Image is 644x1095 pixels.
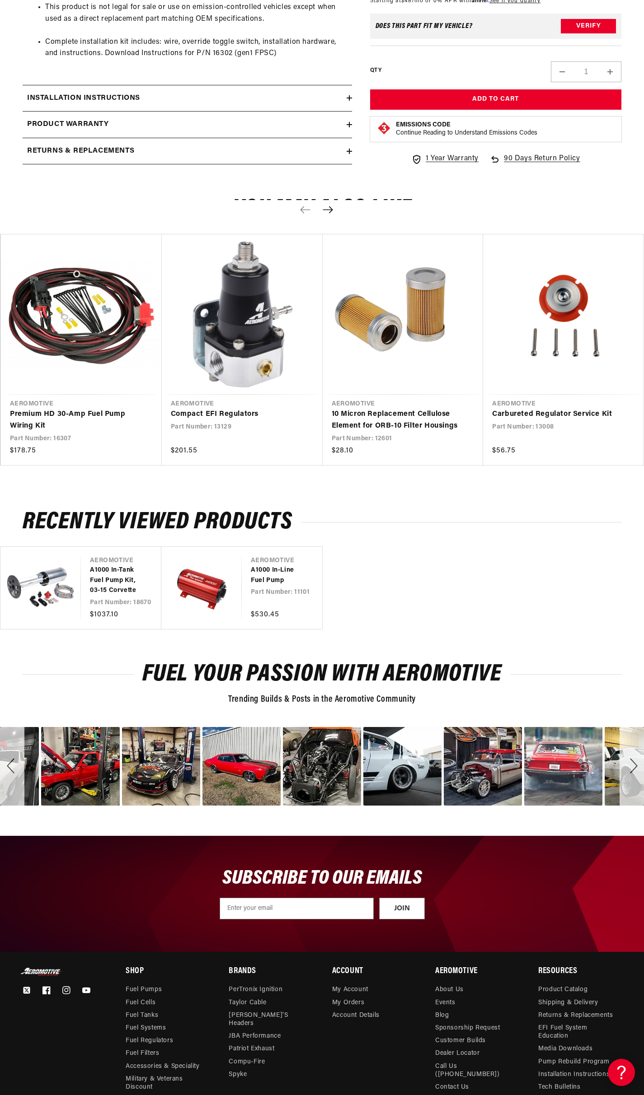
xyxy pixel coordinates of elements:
[435,997,456,1009] a: Events
[435,1022,500,1034] a: Sponsorship Request
[27,93,140,104] h2: Installation Instructions
[332,409,465,432] a: 10 Micron Replacement Cellulose Element for ORB-10 Filter Housings
[126,1047,159,1060] a: Fuel Filters
[370,67,381,75] label: QTY
[396,129,537,137] p: Continue Reading to Understand Emissions Codes
[332,986,368,996] a: My Account
[23,85,352,112] summary: Installation Instructions
[229,1009,305,1030] a: [PERSON_NAME]’s Headers
[620,727,644,805] div: Next
[10,409,144,432] a: Premium HD 30-Amp Fuel Pump Wiring Kit
[283,727,361,805] div: image number 15
[396,121,537,137] button: Emissions CodeContinue Reading to Understand Emissions Codes
[23,664,621,685] h2: Fuel Your Passion with Aeromotive
[435,1034,486,1047] a: Customer Builds
[524,727,602,805] div: Photo from a Shopper
[538,1043,592,1055] a: Media Downloads
[504,153,580,174] span: 90 Days Return Policy
[23,112,352,138] summary: Product warranty
[538,1022,614,1043] a: EFI Fuel System Education
[122,727,200,805] div: image number 13
[251,565,304,586] a: A1000 In-Line Fuel Pump
[229,986,282,996] a: PerTronix Ignition
[489,153,580,174] a: 90 Days Return Policy
[435,986,464,996] a: About Us
[126,986,162,996] a: Fuel Pumps
[126,1034,173,1047] a: Fuel Regulators
[363,727,442,805] div: Photo from a Shopper
[220,898,374,919] input: Enter your email
[370,89,621,110] button: Add to Cart
[492,409,626,420] a: Carbureted Regulator Service Kit
[377,121,391,135] img: Emissions code
[202,727,281,805] div: image number 14
[41,727,119,805] div: Photo from a Shopper
[435,1009,449,1022] a: Blog
[222,868,422,889] span: SUBSCRIBE TO OUR EMAILS
[435,1047,479,1060] a: Dealer Locator
[171,409,305,420] a: Compact EFI Regulators
[23,199,621,220] h2: You may also like
[41,727,119,805] div: image number 12
[229,1043,274,1055] a: Patriot Exhaust
[538,1009,613,1022] a: Returns & Replacements
[396,121,451,128] strong: Emissions Code
[538,1081,580,1094] a: Tech Bulletins
[45,37,348,60] li: Complete installation kit includes: wire, override toggle switch, installation hardware, and inst...
[538,997,598,1009] a: Shipping & Delivery
[538,986,588,996] a: Product Catalog
[23,138,352,164] summary: Returns & replacements
[411,153,479,165] a: 1 Year Warranty
[27,145,134,157] h2: Returns & replacements
[376,23,473,30] div: Does This part fit My vehicle?
[45,2,348,25] li: This product is not legal for sale or use on emission-controlled vehicles except when used as a d...
[229,1030,281,1043] a: JBA Performance
[538,1056,609,1068] a: Pump Rebuild Program
[229,1068,247,1081] a: Spyke
[524,727,602,805] div: image number 18
[283,727,361,805] div: Photo from a Shopper
[19,968,65,976] img: Aeromotive
[122,727,200,805] div: Photo from a Shopper
[126,997,155,1009] a: Fuel Cells
[126,1009,158,1022] a: Fuel Tanks
[23,512,621,533] h2: Recently Viewed Products
[229,1056,265,1068] a: Compu-Fire
[27,119,109,130] h2: Product warranty
[296,200,315,220] button: Previous slide
[126,1022,166,1034] a: Fuel Systems
[318,200,338,220] button: Next slide
[444,727,522,805] div: image number 17
[379,898,425,919] button: JOIN
[332,1009,380,1022] a: Account Details
[332,997,364,1009] a: My Orders
[435,1060,511,1081] a: Call Us ([PHONE_NUMBER])
[126,1073,208,1094] a: Military & Veterans Discount
[229,997,266,1009] a: Taylor Cable
[363,727,442,805] div: image number 16
[228,695,416,704] span: Trending Builds & Posts in the Aeromotive Community
[561,19,616,33] button: Verify
[444,727,522,805] div: Photo from a Shopper
[435,1081,469,1094] a: Contact Us
[202,727,281,805] div: Photo from a Shopper
[538,1068,610,1081] a: Installation Instructions
[126,1060,199,1073] a: Accessories & Speciality
[426,153,479,165] span: 1 Year Warranty
[90,565,143,596] a: A1000 In-Tank Fuel Pump Kit, 03-15 Corvette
